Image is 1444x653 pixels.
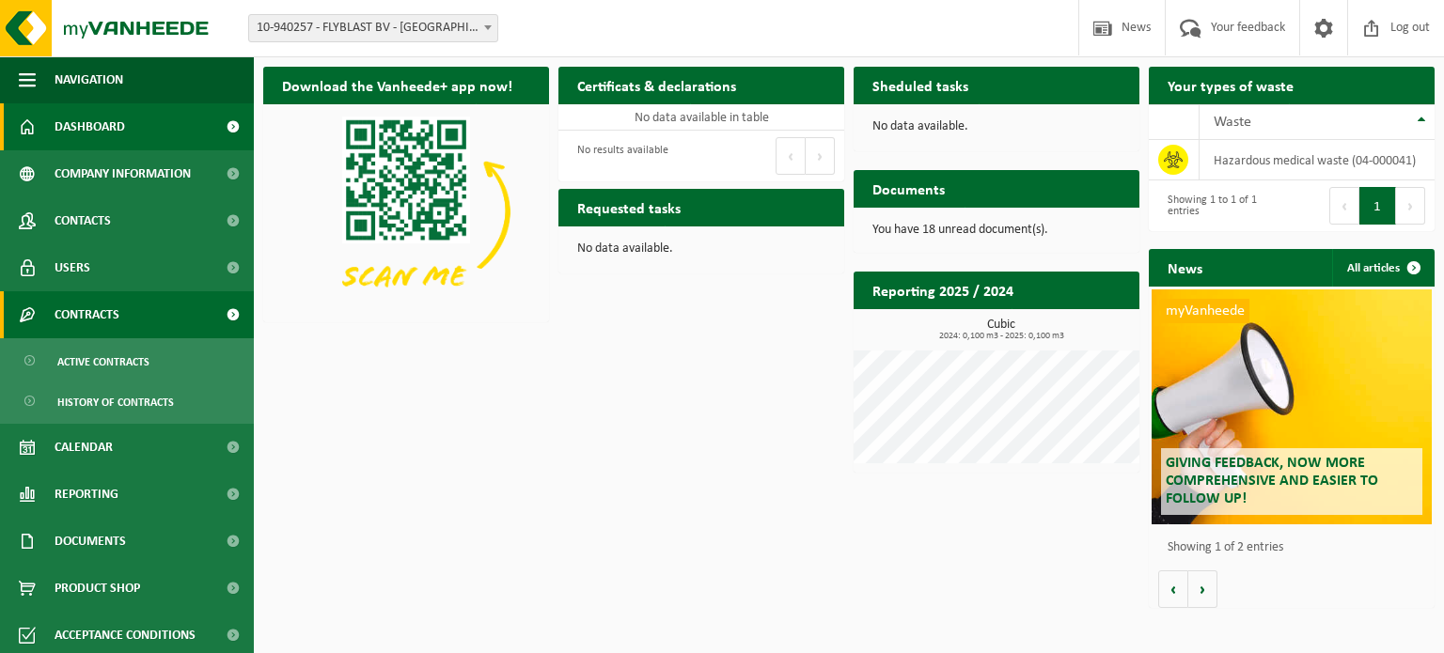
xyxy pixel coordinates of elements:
[558,104,844,131] td: No data available in table
[872,120,1121,133] p: No data available.
[854,272,1032,308] h2: Reporting 2025 / 2024
[1149,249,1221,286] h2: News
[5,343,249,379] a: Active contracts
[55,518,126,565] span: Documents
[55,424,113,471] span: Calendar
[57,384,174,420] span: History of contracts
[57,344,149,380] span: Active contracts
[5,383,249,419] a: History of contracts
[55,244,90,291] span: Users
[1200,140,1435,180] td: hazardous medical waste (04-000041)
[863,332,1139,341] span: 2024: 0,100 m3 - 2025: 0,100 m3
[1166,456,1378,506] span: Giving feedback, now more comprehensive and easier to follow up!
[55,103,125,150] span: Dashboard
[854,67,987,103] h2: Sheduled tasks
[1214,115,1251,130] span: Waste
[1158,570,1188,608] button: Vorige
[863,319,1139,341] h3: Cubic
[1396,187,1425,225] button: Next
[1152,289,1432,524] a: myVanheede Giving feedback, now more comprehensive and easier to follow up!
[1168,541,1425,554] p: Showing 1 of 2 entries
[55,56,123,103] span: Navigation
[55,471,118,518] span: Reporting
[577,242,825,256] p: No data available.
[872,224,1121,237] p: You have 18 unread document(s).
[854,170,964,207] h2: Documents
[248,14,498,42] span: 10-940257 - FLYBLAST BV - ANTWERPEN
[55,150,191,197] span: Company information
[249,15,497,41] span: 10-940257 - FLYBLAST BV - ANTWERPEN
[263,67,531,103] h2: Download the Vanheede+ app now!
[558,189,699,225] h2: Requested tasks
[558,67,755,103] h2: Certificats & declarations
[55,565,140,612] span: Product Shop
[1149,67,1312,103] h2: Your types of waste
[55,197,111,244] span: Contacts
[1359,187,1396,225] button: 1
[568,135,668,177] div: No results available
[263,104,549,319] img: Download de VHEPlus App
[1161,299,1249,323] span: myVanheede
[55,291,119,338] span: Contracts
[1332,249,1433,287] a: All articles
[776,137,806,175] button: Previous
[1329,187,1359,225] button: Previous
[1012,308,1138,346] a: View reporting
[806,137,835,175] button: Next
[1158,185,1282,226] div: Showing 1 to 1 of 1 entries
[1188,570,1217,608] button: Volgende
